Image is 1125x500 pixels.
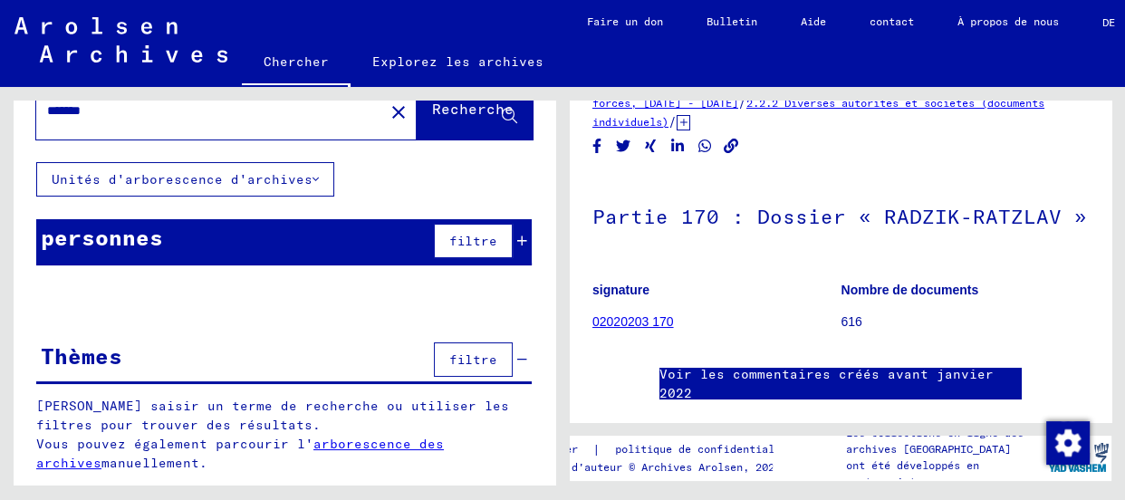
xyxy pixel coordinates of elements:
font: manuellement. [101,455,207,471]
font: Thèmes [41,342,122,370]
a: arborescence des archives [36,436,444,471]
mat-icon: close [388,101,409,123]
font: Chercher [264,53,329,70]
font: filtre [449,233,497,249]
font: Aide [801,14,826,28]
button: Recherche [417,83,533,139]
a: Chercher [242,40,351,87]
font: Vous pouvez également parcourir l' [36,436,313,452]
a: Explorez les archives [351,40,565,83]
font: Bulletin [707,14,757,28]
font: personnes [41,224,163,251]
font: politique de confidentialité [615,442,793,456]
font: Partie 170 : Dossier « RADZIK-RATZLAV » [592,204,1087,229]
font: Faire un don [587,14,663,28]
font: [PERSON_NAME] saisir un terme de recherche ou utiliser les filtres pour trouver des résultats. [36,398,509,433]
button: filtre [434,342,513,377]
button: filtre [434,224,513,258]
font: filtre [449,351,497,368]
font: Unités d'arborescence d'archives [52,171,312,187]
font: | [592,441,601,457]
button: Partager sur Facebook [588,135,607,158]
button: Partager sur LinkedIn [668,135,687,158]
font: signature [592,283,649,297]
img: Arolsen_neg.svg [14,17,227,62]
button: Partager sur WhatsApp [696,135,715,158]
button: Clair [380,93,417,130]
img: Modifier le consentement [1046,421,1090,465]
a: Voir les commentaires créés avant janvier 2022 [659,365,1022,403]
font: 616 [841,314,862,329]
button: Copier le lien [722,135,741,158]
button: Partager sur Twitter [614,135,633,158]
font: Explorez les archives [372,53,543,70]
font: / [668,113,677,130]
font: / [738,94,746,111]
font: ont été développés en partenariat avec [846,458,979,488]
font: Recherche [432,100,514,118]
a: politique de confidentialité [601,440,815,459]
img: yv_logo.png [1044,435,1112,480]
font: Voir les commentaires créés avant janvier 2022 [659,366,994,401]
a: 02020203 170 [592,314,674,329]
font: À propos de nous [957,14,1059,28]
font: Nombre de documents [841,283,979,297]
font: Droits d'auteur © Archives Arolsen, 2021 [527,460,781,474]
button: Unités d'arborescence d'archives [36,162,334,197]
button: Partager sur Xing [641,135,660,158]
font: DE [1102,15,1115,29]
font: contact [870,14,914,28]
